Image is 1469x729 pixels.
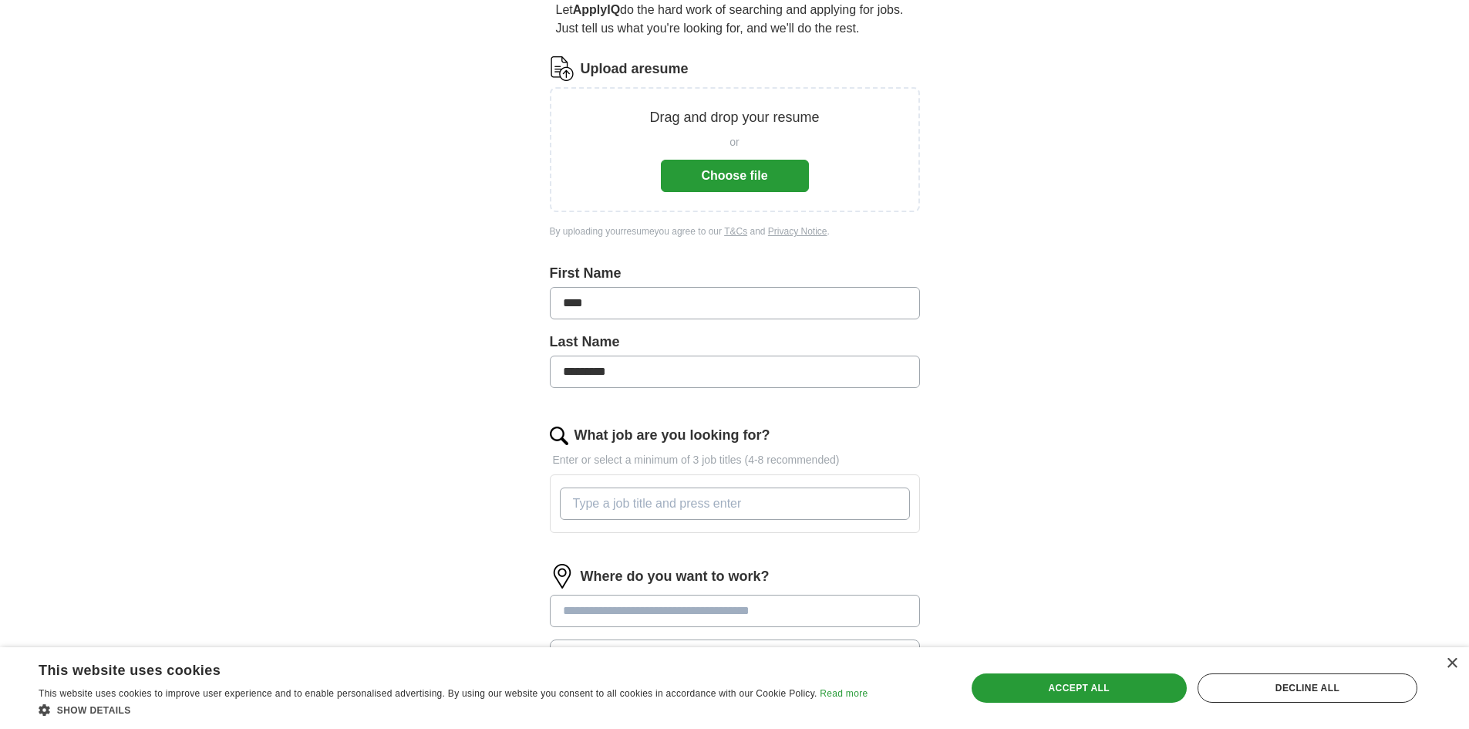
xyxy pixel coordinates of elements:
[574,425,770,446] label: What job are you looking for?
[39,688,817,699] span: This website uses cookies to improve user experience and to enable personalised advertising. By u...
[39,702,868,717] div: Show details
[1446,658,1457,670] div: Close
[573,3,620,16] strong: ApplyIQ
[39,656,829,680] div: This website uses cookies
[972,673,1187,703] div: Accept all
[550,224,920,238] div: By uploading your resume you agree to our and .
[649,107,819,128] p: Drag and drop your resume
[724,226,747,237] a: T&Cs
[560,488,910,520] input: Type a job title and press enter
[550,263,920,284] label: First Name
[550,332,920,353] label: Last Name
[581,566,770,587] label: Where do you want to work?
[550,640,920,672] button: 25 mile radius
[581,59,689,79] label: Upload a resume
[57,705,131,716] span: Show details
[550,564,574,589] img: location.png
[729,134,739,150] span: or
[550,427,568,445] img: search.png
[768,226,827,237] a: Privacy Notice
[1198,673,1417,703] div: Decline all
[550,452,920,468] p: Enter or select a minimum of 3 job titles (4-8 recommended)
[661,160,809,192] button: Choose file
[820,688,868,699] a: Read more, opens a new window
[550,56,574,81] img: CV Icon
